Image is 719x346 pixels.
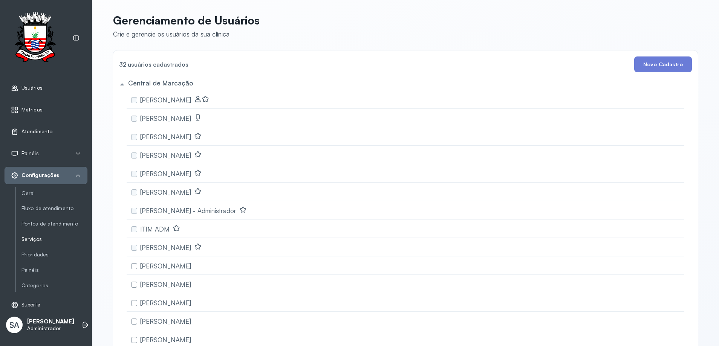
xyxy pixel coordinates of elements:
a: Serviços [21,235,87,244]
div: Crie e gerencie os usuários da sua clínica [113,30,260,38]
span: [PERSON_NAME] [140,299,191,307]
p: Gerenciamento de Usuários [113,14,260,27]
a: Fluxo de atendimento [21,204,87,213]
a: Painéis [21,267,87,273]
a: Serviços [21,236,87,242]
h4: 32 usuários cadastrados [119,59,188,70]
a: Geral [21,189,87,198]
span: [PERSON_NAME] - Administrador [140,207,236,215]
span: Suporte [21,302,40,308]
a: Geral [21,190,87,197]
a: Prioridades [21,251,87,258]
span: ITIM ADM [140,225,170,233]
a: Categorias [21,281,87,290]
span: [PERSON_NAME] [140,170,191,178]
a: Pontos de atendimento [21,221,87,227]
p: [PERSON_NAME] [27,318,74,325]
button: Novo Cadastro [634,56,692,72]
span: Métricas [21,107,43,113]
span: [PERSON_NAME] [140,114,191,122]
span: [PERSON_NAME] [140,336,191,344]
span: [PERSON_NAME] [140,188,191,196]
h5: Central de Marcação [128,79,193,87]
span: [PERSON_NAME] [140,280,191,288]
img: Logotipo do estabelecimento [8,12,62,64]
a: Métricas [11,106,81,114]
span: [PERSON_NAME] [140,244,191,251]
span: [PERSON_NAME] [140,262,191,270]
a: Prioridades [21,250,87,259]
span: Painéis [21,150,39,157]
span: Usuários [21,85,43,91]
span: [PERSON_NAME] [140,317,191,325]
a: Fluxo de atendimento [21,205,87,212]
span: [PERSON_NAME] [140,133,191,141]
p: Administrador [27,325,74,332]
a: Usuários [11,84,81,92]
span: Configurações [21,172,59,178]
a: Painéis [21,265,87,275]
span: [PERSON_NAME] [140,96,191,104]
span: Atendimento [21,128,52,135]
span: [PERSON_NAME] [140,151,191,159]
a: Atendimento [11,128,81,136]
a: Categorias [21,282,87,289]
a: Pontos de atendimento [21,219,87,229]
